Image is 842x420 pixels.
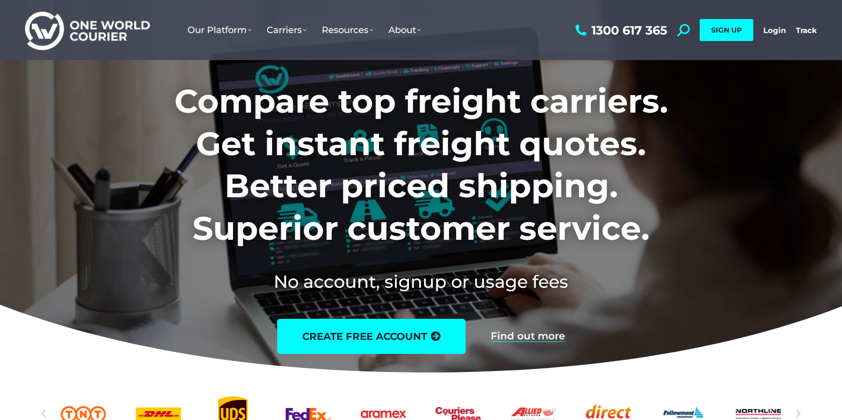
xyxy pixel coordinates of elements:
a: Resources [314,15,381,46]
h1: Compare top freight carriers. Get instant freight quotes. Better priced shipping. Superior custom... [108,80,734,249]
a: Carriers [259,15,314,46]
span: Carriers [267,25,307,36]
a: About [381,15,429,46]
span: About [388,25,421,36]
a: Our Platform [180,15,259,46]
a: 1300 617 365 [573,24,667,37]
a: SIGN UP [700,19,753,41]
span: Resources [322,25,373,36]
a: create free account [277,319,466,354]
a: Track [796,26,817,35]
a: Find out more [491,331,565,342]
span: SIGN UP [711,26,742,35]
img: One World Courier [25,10,150,51]
a: Login [763,26,786,35]
span: Our Platform [187,25,252,36]
h2: No account, signup or usage fees [108,269,734,294]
